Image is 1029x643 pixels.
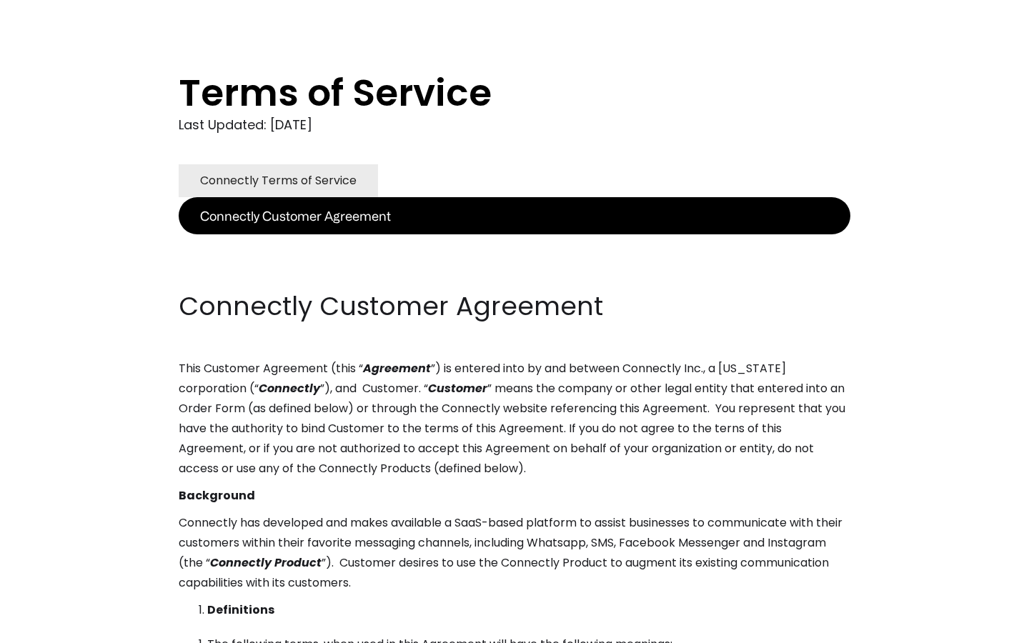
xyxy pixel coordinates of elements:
[179,234,850,254] p: ‍
[210,554,322,571] em: Connectly Product
[179,359,850,479] p: This Customer Agreement (this “ ”) is entered into by and between Connectly Inc., a [US_STATE] co...
[29,618,86,638] ul: Language list
[179,71,793,114] h1: Terms of Service
[179,289,850,324] h2: Connectly Customer Agreement
[200,171,357,191] div: Connectly Terms of Service
[200,206,391,226] div: Connectly Customer Agreement
[179,513,850,593] p: Connectly has developed and makes available a SaaS-based platform to assist businesses to communi...
[259,380,320,397] em: Connectly
[207,602,274,618] strong: Definitions
[179,114,850,136] div: Last Updated: [DATE]
[363,360,431,377] em: Agreement
[428,380,487,397] em: Customer
[179,487,255,504] strong: Background
[179,261,850,281] p: ‍
[14,617,86,638] aside: Language selected: English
